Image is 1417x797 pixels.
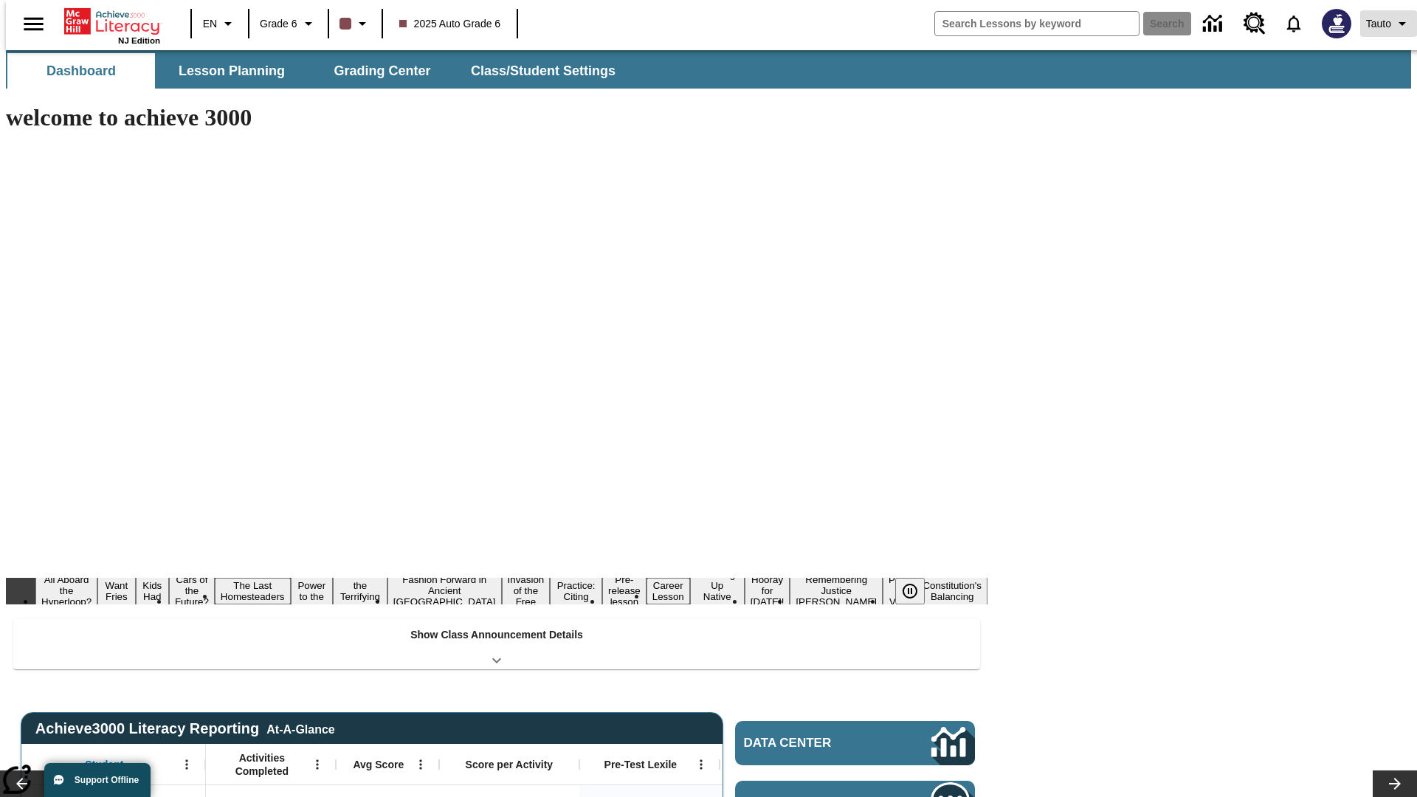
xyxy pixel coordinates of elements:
button: Slide 4 Cars of the Future? [169,572,215,610]
a: Resource Center, Will open in new tab [1235,4,1275,44]
div: Home [64,5,160,45]
a: Data Center [1194,4,1235,44]
span: Lesson Planning [179,63,285,80]
div: At-A-Glance [266,720,334,736]
span: Student [85,758,123,771]
button: Class/Student Settings [459,53,627,89]
button: Slide 7 Attack of the Terrifying Tomatoes [333,567,387,615]
button: Lesson Planning [158,53,306,89]
button: Open Menu [410,753,432,776]
button: Slide 17 The Constitution's Balancing Act [917,567,987,615]
button: Lesson carousel, Next [1373,770,1417,797]
button: Slide 10 Mixed Practice: Citing Evidence [550,567,602,615]
button: Class color is dark brown. Change class color [334,10,377,37]
button: Slide 8 Fashion Forward in Ancient Rome [387,572,502,610]
span: Support Offline [75,775,139,785]
div: SubNavbar [6,53,629,89]
img: Avatar [1322,9,1351,38]
span: Pre-Test Lexile [604,758,678,771]
button: Open Menu [690,753,712,776]
button: Open side menu [12,2,55,46]
button: Slide 5 The Last Homesteaders [215,578,291,604]
h1: welcome to achieve 3000 [6,104,987,131]
button: Slide 9 The Invasion of the Free CD [502,561,551,621]
button: Slide 2 Do You Want Fries With That? [97,556,135,627]
button: Grade: Grade 6, Select a grade [254,10,323,37]
button: Slide 14 Hooray for Constitution Day! [745,572,790,610]
span: Achieve3000 Literacy Reporting [35,720,335,737]
button: Open Menu [176,753,198,776]
span: Tauto [1366,16,1391,32]
span: Grade 6 [260,16,297,32]
button: Slide 6 Solar Power to the People [291,567,334,615]
span: Dashboard [46,63,116,80]
button: Slide 15 Remembering Justice O'Connor [790,572,883,610]
span: Score per Activity [466,758,554,771]
span: Grading Center [334,63,430,80]
button: Slide 13 Cooking Up Native Traditions [690,567,745,615]
div: Pause [895,578,940,604]
button: Select a new avatar [1313,4,1360,43]
a: Home [64,7,160,36]
input: search field [935,12,1139,35]
p: Show Class Announcement Details [410,627,583,643]
button: Slide 11 Pre-release lesson [602,572,647,610]
button: Language: EN, Select a language [196,10,244,37]
button: Open Menu [306,753,328,776]
button: Slide 16 Point of View [883,572,917,610]
button: Profile/Settings [1360,10,1417,37]
button: Slide 3 Dirty Jobs Kids Had To Do [136,556,169,627]
button: Slide 1 All Aboard the Hyperloop? [35,572,97,610]
div: SubNavbar [6,50,1411,89]
div: Show Class Announcement Details [13,618,980,669]
span: Class/Student Settings [471,63,616,80]
span: 2025 Auto Grade 6 [399,16,501,32]
span: NJ Edition [118,36,160,45]
button: Grading Center [308,53,456,89]
span: Avg Score [353,758,404,771]
span: EN [203,16,217,32]
a: Data Center [735,721,975,765]
button: Dashboard [7,53,155,89]
span: Data Center [744,736,882,751]
span: Activities Completed [213,751,311,778]
a: Notifications [1275,4,1313,43]
button: Support Offline [44,763,151,797]
button: Pause [895,578,925,604]
button: Slide 12 Career Lesson [647,578,690,604]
